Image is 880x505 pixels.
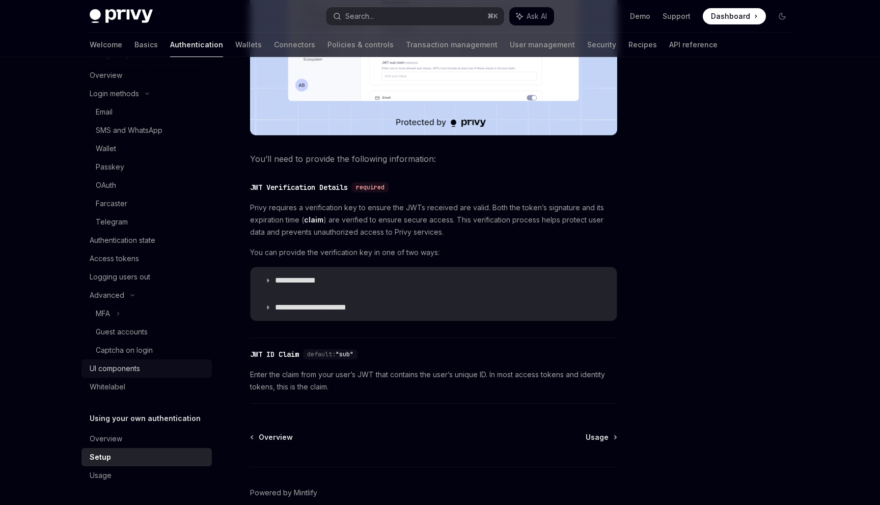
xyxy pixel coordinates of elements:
button: Search...⌘K [326,7,504,25]
a: Support [663,11,691,21]
a: Welcome [90,33,122,57]
span: You can provide the verification key in one of two ways: [250,246,617,259]
a: Logging users out [81,268,212,286]
div: Telegram [96,216,128,228]
a: Captcha on login [81,341,212,359]
a: Usage [81,466,212,485]
img: dark logo [90,9,153,23]
div: JWT Verification Details [250,182,348,192]
button: Ask AI [509,7,554,25]
div: required [352,182,389,192]
span: You’ll need to provide the following information: [250,152,617,166]
div: OAuth [96,179,116,191]
div: MFA [96,307,110,320]
span: ⌘ K [487,12,498,20]
a: Powered by Mintlify [250,488,317,498]
span: Usage [586,432,609,442]
span: Privy requires a verification key to ensure the JWTs received are valid. Both the token’s signatu... [250,202,617,238]
div: Guest accounts [96,326,148,338]
div: Wallet [96,143,116,155]
span: Enter the claim from your user’s JWT that contains the user’s unique ID. In most access tokens an... [250,369,617,393]
div: UI components [90,362,140,375]
a: Access tokens [81,249,212,268]
a: Wallets [235,33,262,57]
a: User management [510,33,575,57]
a: Telegram [81,213,212,231]
div: Login methods [90,88,139,100]
button: Toggle dark mode [774,8,790,24]
a: Recipes [628,33,657,57]
span: Dashboard [711,11,750,21]
div: Passkey [96,161,124,173]
a: Authentication state [81,231,212,249]
a: Security [587,33,616,57]
div: Advanced [90,289,124,301]
a: Setup [81,448,212,466]
div: Logging users out [90,271,150,283]
div: Access tokens [90,252,139,265]
a: Connectors [274,33,315,57]
a: UI components [81,359,212,378]
span: Overview [259,432,293,442]
a: Overview [251,432,293,442]
a: Whitelabel [81,378,212,396]
a: Overview [81,66,212,85]
a: claim [304,215,323,225]
a: Demo [630,11,650,21]
h5: Using your own authentication [90,412,201,425]
div: Usage [90,469,112,482]
a: Dashboard [703,8,766,24]
a: Farcaster [81,194,212,213]
div: Captcha on login [96,344,153,356]
a: Authentication [170,33,223,57]
a: Overview [81,430,212,448]
a: Transaction management [406,33,498,57]
div: JWT ID Claim [250,349,299,359]
a: API reference [669,33,718,57]
a: SMS and WhatsApp [81,121,212,139]
a: Basics [134,33,158,57]
div: Whitelabel [90,381,125,393]
a: Guest accounts [81,323,212,341]
span: default: [307,350,336,358]
a: OAuth [81,176,212,194]
a: Usage [586,432,616,442]
span: Ask AI [527,11,547,21]
a: Email [81,103,212,121]
div: Setup [90,451,111,463]
div: Email [96,106,113,118]
span: "sub" [336,350,353,358]
a: Passkey [81,158,212,176]
div: Farcaster [96,198,127,210]
div: SMS and WhatsApp [96,124,162,136]
a: Policies & controls [327,33,394,57]
a: Wallet [81,139,212,158]
div: Search... [345,10,374,22]
div: Overview [90,433,122,445]
div: Authentication state [90,234,155,246]
div: Overview [90,69,122,81]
